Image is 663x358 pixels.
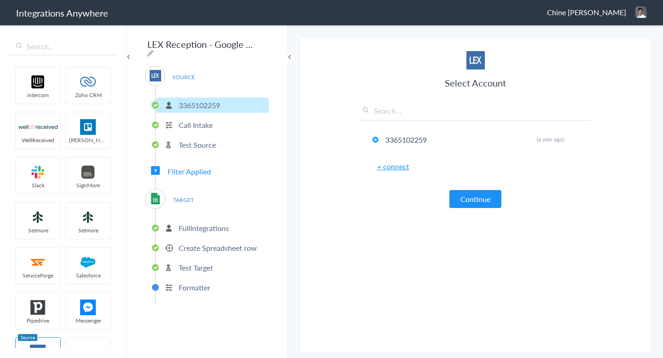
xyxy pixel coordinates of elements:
span: intercom [16,91,60,99]
img: trello.png [69,119,108,135]
span: Chine [PERSON_NAME] [547,7,626,17]
img: wr-logo.svg [18,119,58,135]
span: ServiceForge [16,271,60,279]
span: Zoho CRM [66,91,110,99]
button: Continue [449,190,501,208]
h1: Integrations Anywhere [16,6,108,19]
img: serviceforge-icon.png [18,254,58,270]
img: lex-app-logo.svg [466,51,485,69]
span: TARGET [166,194,201,206]
span: SignMore [66,181,110,189]
img: zoho-logo.svg [69,74,108,90]
img: salesforce-logo.svg [69,254,108,270]
p: Call Intake [179,120,213,130]
span: WellReceived [16,136,60,144]
span: Pipedrive [16,317,60,324]
p: Create Spreadsheet row [179,243,257,253]
p: Formatter [179,282,210,293]
img: setmoreNew.jpg [69,209,108,225]
a: + connect [377,161,409,172]
img: slack-logo.svg [18,164,58,180]
span: Slack [16,181,60,189]
img: setmoreNew.jpg [18,209,58,225]
img: FBM.png [69,300,108,315]
span: Setmore [16,226,60,234]
p: Test Target [179,262,213,273]
input: Search... [361,105,591,121]
h3: Select Account [361,76,591,89]
span: (a year ago) [537,135,564,143]
p: 3365102259 [179,100,220,110]
img: lex-app-logo.svg [150,70,161,81]
span: Messenger [66,317,110,324]
span: SOURCE [166,71,201,83]
p: FullIntegrations [179,223,229,233]
span: Filter Applied [168,166,211,177]
img: pipedrive.png [18,300,58,315]
span: Setmore [66,226,110,234]
input: Search... [9,38,117,55]
img: signmore-logo.png [69,164,108,180]
p: Test Source [179,139,216,150]
span: [PERSON_NAME] [66,136,110,144]
img: intercom-logo.svg [18,74,58,90]
img: GoogleSheetLogo.png [150,193,161,204]
span: Salesforce [66,271,110,279]
img: chine-rajafa-2.jpg [635,6,647,18]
